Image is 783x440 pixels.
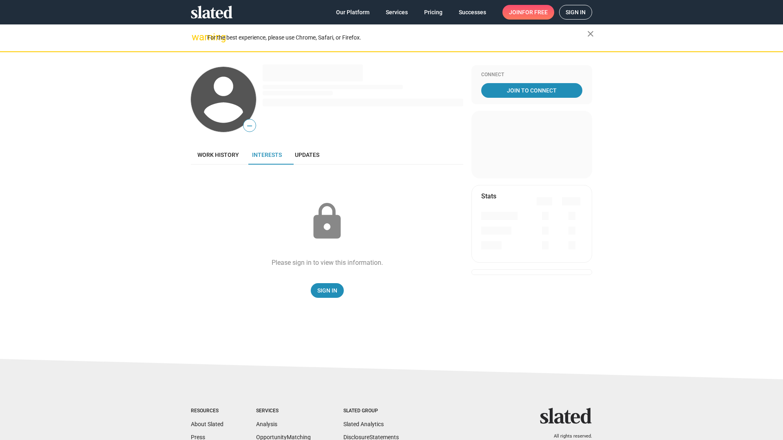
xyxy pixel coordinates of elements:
[311,283,344,298] a: Sign In
[481,192,496,200] mat-card-title: Stats
[191,408,223,414] div: Resources
[288,145,326,165] a: Updates
[343,421,384,427] a: Slated Analytics
[246,145,288,165] a: Interests
[336,5,369,20] span: Our Platform
[191,421,223,427] a: About Slated
[307,201,347,242] mat-icon: lock
[256,421,277,427] a: Analysis
[509,5,548,20] span: Join
[343,408,399,414] div: Slated Group
[424,5,442,20] span: Pricing
[192,32,201,42] mat-icon: warning
[386,5,408,20] span: Services
[243,121,256,131] span: —
[483,83,581,98] span: Join To Connect
[379,5,414,20] a: Services
[317,283,337,298] span: Sign In
[207,32,587,43] div: For the best experience, please use Chrome, Safari, or Firefox.
[256,408,311,414] div: Services
[481,83,582,98] a: Join To Connect
[252,152,282,158] span: Interests
[522,5,548,20] span: for free
[197,152,239,158] span: Work history
[272,258,383,267] div: Please sign in to view this information.
[566,5,586,19] span: Sign in
[502,5,554,20] a: Joinfor free
[330,5,376,20] a: Our Platform
[559,5,592,20] a: Sign in
[295,152,319,158] span: Updates
[452,5,493,20] a: Successes
[191,145,246,165] a: Work history
[418,5,449,20] a: Pricing
[586,29,595,39] mat-icon: close
[481,72,582,78] div: Connect
[459,5,486,20] span: Successes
